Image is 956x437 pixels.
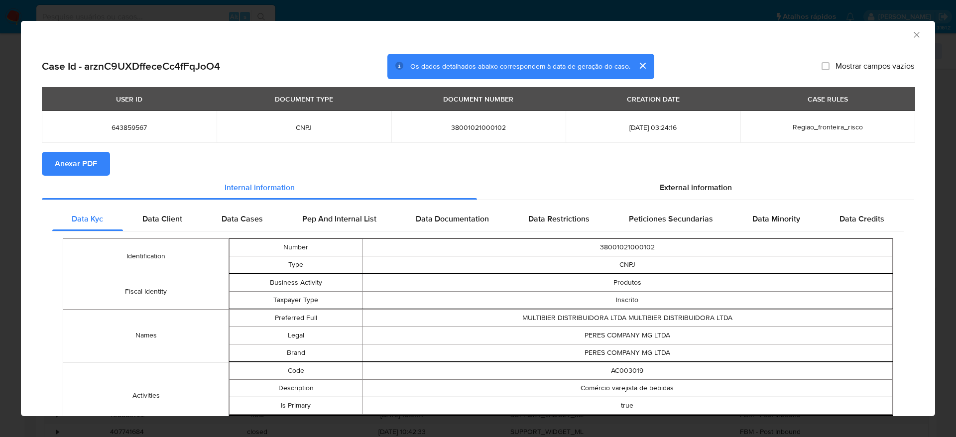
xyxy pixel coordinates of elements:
span: CNPJ [229,123,379,132]
td: Names [63,309,229,362]
div: Detailed info [42,176,914,200]
td: PERES COMPANY MG LTDA [362,344,892,361]
td: 38001021000102 [362,238,892,256]
td: Legal [230,327,362,344]
span: External information [660,182,732,193]
td: Description [230,379,362,397]
td: Number [230,238,362,256]
span: Peticiones Secundarias [629,213,713,224]
span: Data Credits [839,213,884,224]
td: Business Activity [230,274,362,291]
td: true [362,397,892,414]
div: CREATION DATE [621,91,686,108]
h2: Case Id - arznC9UXDffeceCc4fFqJoO4 [42,60,220,73]
span: 643859567 [54,123,205,132]
span: Mostrar campos vazios [836,61,914,71]
span: Anexar PDF [55,153,97,175]
td: Code [230,362,362,379]
span: Pep And Internal List [302,213,376,224]
div: closure-recommendation-modal [21,21,935,416]
td: Is Primary [230,397,362,414]
button: Expand array [229,415,893,430]
span: Internal information [225,182,295,193]
div: Detailed internal info [52,207,904,231]
span: Regiao_fronteira_risco [793,122,863,132]
button: cerrar [630,54,654,78]
button: Fechar a janela [912,30,921,39]
span: 38001021000102 [403,123,554,132]
div: DOCUMENT NUMBER [437,91,519,108]
span: Data Cases [222,213,263,224]
span: Os dados detalhados abaixo correspondem à data de geração do caso. [410,61,630,71]
td: Fiscal Identity [63,274,229,309]
td: MULTIBIER DISTRIBUIDORA LTDA MULTIBIER DISTRIBUIDORA LTDA [362,309,892,327]
td: Activities [63,362,229,430]
button: Anexar PDF [42,152,110,176]
td: Produtos [362,274,892,291]
td: Identification [63,238,229,274]
span: Data Restrictions [528,213,590,224]
td: CNPJ [362,256,892,273]
span: [DATE] 03:24:16 [578,123,728,132]
span: Data Minority [752,213,800,224]
td: PERES COMPANY MG LTDA [362,327,892,344]
span: Data Kyc [72,213,103,224]
td: AC003019 [362,362,892,379]
input: Mostrar campos vazios [822,62,830,70]
div: USER ID [110,91,148,108]
td: Inscrito [362,291,892,309]
td: Type [230,256,362,273]
span: Data Documentation [416,213,489,224]
td: Brand [230,344,362,361]
td: Preferred Full [230,309,362,327]
td: Comércio varejista de bebidas [362,379,892,397]
span: Data Client [142,213,182,224]
div: DOCUMENT TYPE [269,91,339,108]
td: Taxpayer Type [230,291,362,309]
div: CASE RULES [802,91,854,108]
